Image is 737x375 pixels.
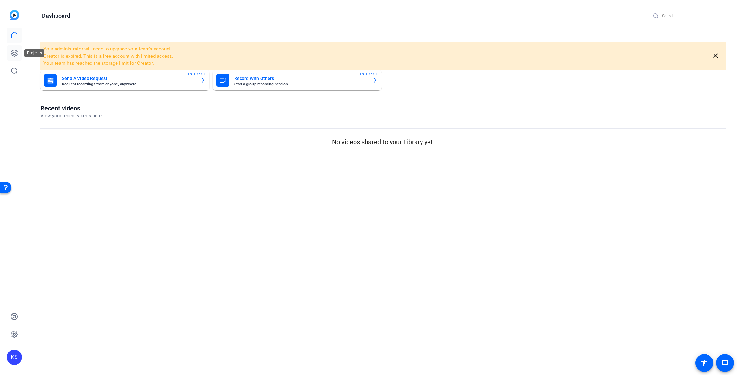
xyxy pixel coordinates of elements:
[40,104,102,112] h1: Recent videos
[213,70,382,90] button: Record With OthersStart a group recording sessionENTERPRISE
[62,75,196,82] mat-card-title: Send A Video Request
[700,359,708,367] mat-icon: accessibility
[43,46,171,52] span: Your administrator will need to upgrade your team's account
[712,52,720,60] mat-icon: close
[43,60,592,67] li: Your team has reached the storage limit for Creator.
[40,70,209,90] button: Send A Video RequestRequest recordings from anyone, anywhereENTERPRISE
[721,359,729,367] mat-icon: message
[234,75,368,82] mat-card-title: Record With Others
[7,350,22,365] div: KS
[43,53,592,60] li: Creator is expired. This is a free account with limited access.
[62,82,196,86] mat-card-subtitle: Request recordings from anyone, anywhere
[42,12,70,20] h1: Dashboard
[234,82,368,86] mat-card-subtitle: Start a group recording session
[40,112,102,119] p: View your recent videos here
[24,49,44,57] div: Projects
[360,71,378,76] span: ENTERPRISE
[10,10,19,20] img: blue-gradient.svg
[40,137,726,147] p: No videos shared to your Library yet.
[662,12,719,20] input: Search
[188,71,206,76] span: ENTERPRISE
